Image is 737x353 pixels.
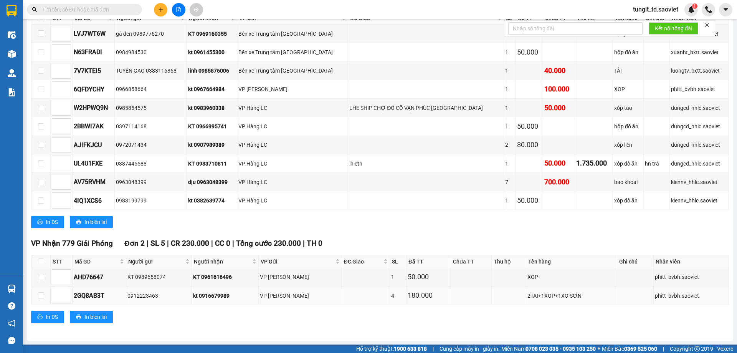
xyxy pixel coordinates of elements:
div: VP Hàng LC [238,196,347,205]
sup: 1 [692,3,697,9]
div: UL4U1FXE [74,159,113,168]
div: kt 0382639774 [188,196,235,205]
div: 0387445588 [116,159,186,168]
span: | [211,239,213,248]
div: dungcd_hhlc.saoviet [671,104,727,112]
div: 1 [505,104,514,112]
div: 50.000 [517,47,542,58]
td: W2HPWQ9N [73,99,115,117]
div: 50.000 [517,195,542,206]
div: KT 0961616496 [193,273,257,281]
div: luongtv_bxtt.saoviet [671,66,727,75]
div: phitt_bvbh.saoviet [655,273,727,281]
span: Miền Bắc [602,345,657,353]
div: dịu 0963048399 [188,178,235,186]
div: TẢI [614,66,642,75]
span: SL 5 [150,239,165,248]
span: | [303,239,305,248]
div: lh ctn [349,159,502,168]
div: 1 [505,48,514,56]
div: kt 0983960338 [188,104,235,112]
span: Hỗ trợ kỹ thuật: [356,345,427,353]
div: bao khoai [614,178,642,186]
span: Kết nối tổng đài [655,24,692,33]
span: caret-down [722,6,729,13]
div: 0963048399 [116,178,186,186]
div: 50.000 [517,121,542,132]
div: LVJ7WT6W [74,29,113,38]
div: xốp liền [614,141,642,149]
th: Nhân viên [654,255,729,268]
img: solution-icon [8,88,16,96]
strong: 0369 525 060 [624,346,657,352]
div: Bến xe Trung tâm [GEOGRAPHIC_DATA] [238,48,347,56]
td: VP Hàng LC [237,117,348,136]
div: 0984984530 [116,48,186,56]
span: close [704,22,710,28]
div: VP Hàng LC [238,122,347,131]
div: VP Hàng LC [238,159,347,168]
div: KT 0989658074 [127,273,191,281]
span: printer [76,314,81,320]
td: VP Bảo Hà [259,268,342,287]
input: Tìm tên, số ĐT hoặc mã đơn [42,5,133,14]
span: printer [37,314,43,320]
div: 1 [505,122,514,131]
td: 4IQ1XCS6 [73,191,115,210]
div: kt 0907989389 [188,141,235,149]
span: | [167,239,169,248]
td: VP Hàng LC [237,136,348,154]
div: 0972071434 [116,141,186,149]
td: VP Hàng LC [237,99,348,117]
div: KT 0966995741 [188,122,235,131]
div: kt 0961455300 [188,48,235,56]
div: dungcd_hhlc.saoviet [671,141,727,149]
div: 7V7KTEI5 [74,66,113,76]
span: | [433,345,434,353]
span: aim [193,7,199,12]
button: plus [154,3,167,17]
td: AHD76647 [73,268,126,287]
th: Tên hàng [526,255,618,268]
div: hộp đồ ăn [614,122,642,131]
img: warehouse-icon [8,50,16,58]
td: VP Bảo Hà [259,287,342,305]
div: 1 [391,273,405,281]
div: VP Hàng LC [238,141,347,149]
div: KT 0969160355 [188,30,235,38]
div: 700.000 [544,177,573,187]
div: linh 0985876006 [188,66,235,75]
div: XOP [614,85,642,93]
div: TUYỀN GẠO 0383116868 [116,66,186,75]
div: XOP [527,273,616,281]
button: aim [190,3,203,17]
span: Cung cấp máy in - giấy in: [440,345,499,353]
span: Người nhận [194,257,250,266]
input: Nhập số tổng đài [508,22,643,35]
div: AV75RVHM [74,177,113,187]
div: 80.000 [517,139,542,150]
div: VP [PERSON_NAME] [238,85,347,93]
div: 50.000 [544,158,573,169]
span: copyright [694,346,700,351]
th: Thu hộ [492,255,526,268]
div: 6QFDYCHY [74,85,113,94]
span: search [32,7,37,12]
div: AJIFKJCU [74,140,113,150]
img: warehouse-icon [8,69,16,77]
div: 1 [505,196,514,205]
div: phitt_bvbh.saoviet [655,292,727,300]
button: printerIn biên lai [70,216,113,228]
span: Miền Nam [501,345,596,353]
div: Bến xe Trung tâm [GEOGRAPHIC_DATA] [238,66,347,75]
td: VP Hàng LC [237,154,348,173]
button: printerIn DS [31,216,64,228]
div: 50.000 [544,103,573,113]
div: 2GQ8AB3T [74,291,125,300]
button: caret-down [719,3,732,17]
div: xốp táo [614,104,642,112]
th: SL [390,255,407,268]
img: phone-icon [705,6,712,13]
span: VP Gửi [261,257,334,266]
div: 2BBWI7AK [74,121,113,131]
